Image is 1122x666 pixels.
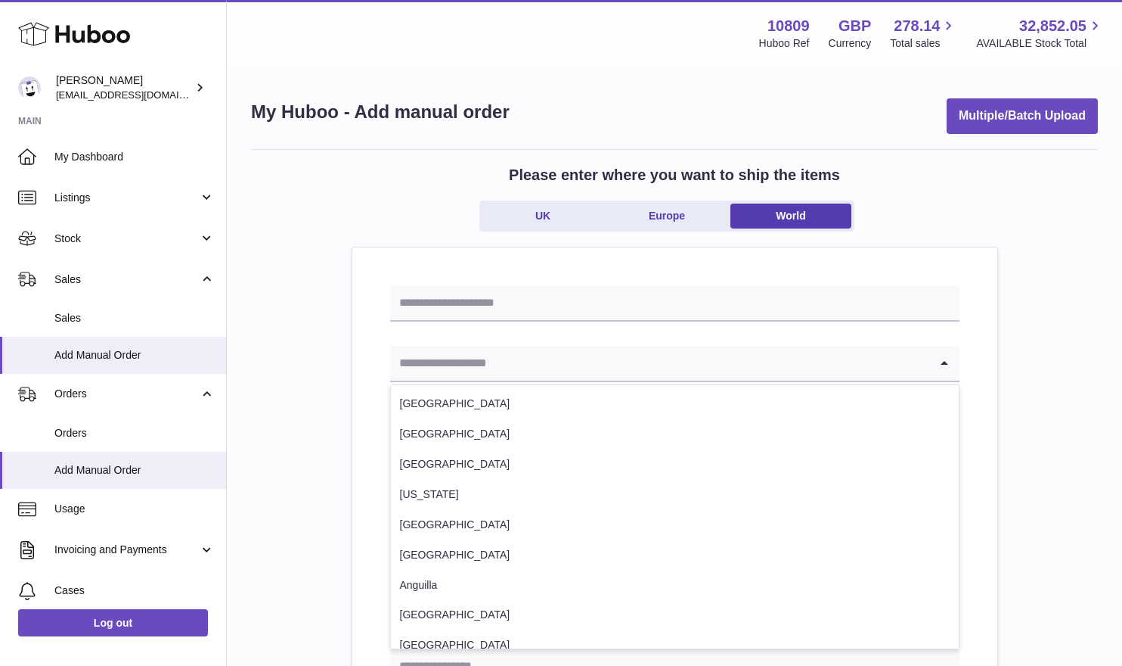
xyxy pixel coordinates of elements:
h1: My Huboo - Add manual order [251,100,510,124]
span: Sales [54,272,199,287]
span: Listings [54,191,199,205]
div: Currency [829,36,872,51]
span: AVAILABLE Stock Total [976,36,1104,51]
span: Invoicing and Payments [54,543,199,557]
h2: Please enter where you want to ship the items [509,165,840,185]
span: Add Manual Order [54,463,215,478]
span: Orders [54,426,215,440]
div: [PERSON_NAME] [56,73,192,102]
a: Europe [606,204,727,229]
li: [GEOGRAPHIC_DATA] [391,630,959,661]
span: Sales [54,311,215,325]
li: [GEOGRAPHIC_DATA] [391,450,959,480]
button: Multiple/Batch Upload [947,98,1098,134]
span: [EMAIL_ADDRESS][DOMAIN_NAME] [56,89,222,101]
span: My Dashboard [54,150,215,164]
a: 278.14 Total sales [890,16,957,51]
li: [GEOGRAPHIC_DATA] [391,540,959,571]
span: Usage [54,502,215,516]
a: 32,852.05 AVAILABLE Stock Total [976,16,1104,51]
a: World [730,204,851,229]
li: [GEOGRAPHIC_DATA] [391,510,959,540]
a: UK [482,204,603,229]
strong: GBP [838,16,871,36]
span: Total sales [890,36,957,51]
li: [GEOGRAPHIC_DATA] [391,389,959,419]
a: Log out [18,609,208,636]
input: Search for option [390,346,929,381]
li: [US_STATE] [391,480,959,510]
div: Huboo Ref [759,36,810,51]
li: Anguilla [391,571,959,601]
span: Cases [54,584,215,598]
li: [GEOGRAPHIC_DATA] [391,419,959,450]
li: [GEOGRAPHIC_DATA] [391,600,959,630]
img: shop@ballersingod.com [18,76,41,99]
span: 32,852.05 [1019,16,1086,36]
strong: 10809 [767,16,810,36]
div: Search for option [390,346,959,382]
span: Stock [54,232,199,246]
span: Add Manual Order [54,348,215,363]
span: 278.14 [894,16,940,36]
span: Orders [54,387,199,401]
